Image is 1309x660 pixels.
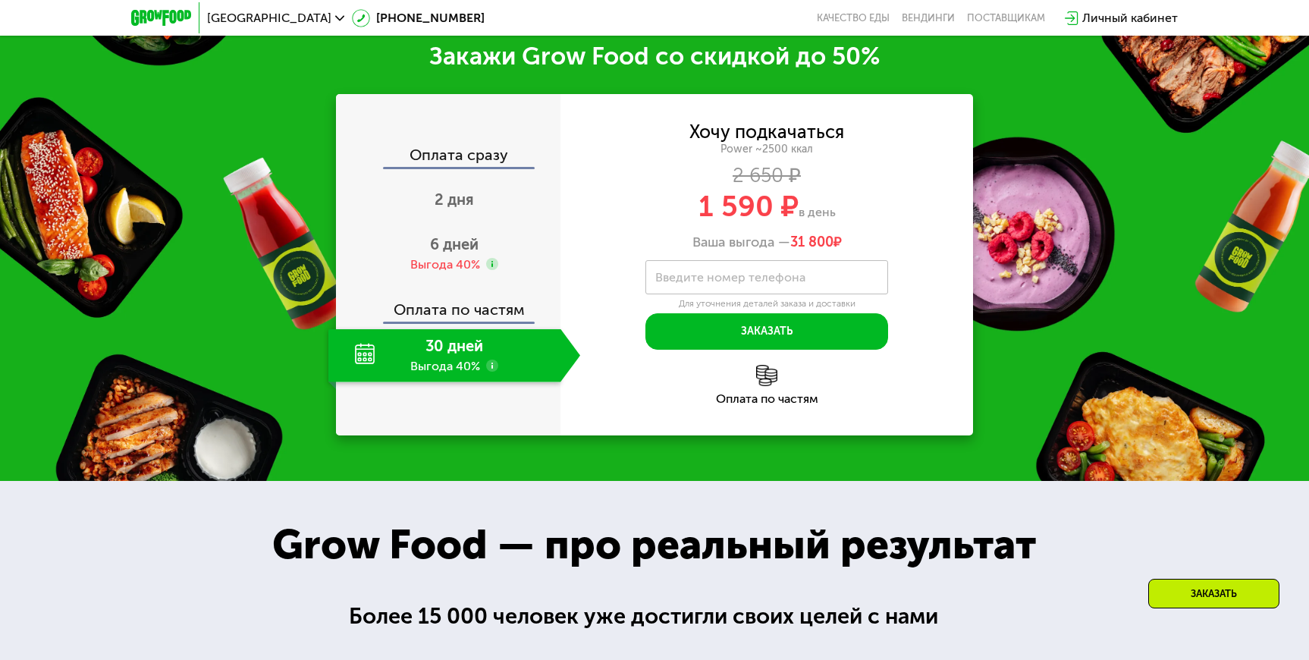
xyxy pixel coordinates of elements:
[560,234,973,251] div: Ваша выгода —
[1082,9,1178,27] div: Личный кабинет
[655,273,805,281] label: Введите номер телефона
[799,205,836,219] span: в день
[337,147,560,167] div: Оплата сразу
[790,234,833,250] span: 31 800
[430,235,479,253] span: 6 дней
[1148,579,1279,608] div: Заказать
[560,393,973,405] div: Оплата по частям
[435,190,474,209] span: 2 дня
[645,298,888,310] div: Для уточнения деталей заказа и доставки
[967,12,1045,24] div: поставщикам
[207,12,331,24] span: [GEOGRAPHIC_DATA]
[817,12,890,24] a: Качество еды
[337,287,560,322] div: Оплата по частям
[352,9,485,27] a: [PHONE_NUMBER]
[410,256,480,273] div: Выгода 40%
[349,599,959,633] div: Более 15 000 человек уже достигли своих целей с нами
[560,143,973,156] div: Power ~2500 ккал
[698,189,799,224] span: 1 590 ₽
[560,168,973,184] div: 2 650 ₽
[689,124,844,140] div: Хочу подкачаться
[790,234,842,251] span: ₽
[902,12,955,24] a: Вендинги
[645,313,888,350] button: Заказать
[756,365,777,386] img: l6xcnZfty9opOoJh.png
[242,514,1066,577] div: Grow Food — про реальный результат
